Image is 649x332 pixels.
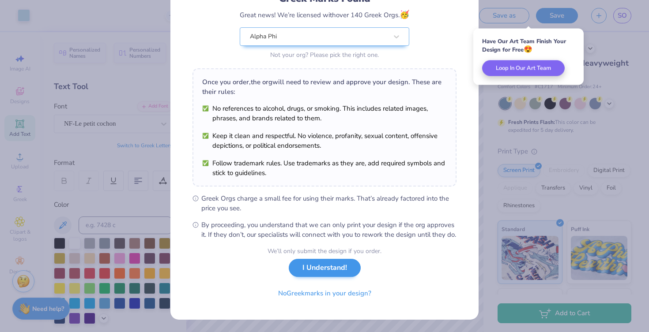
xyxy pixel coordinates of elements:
[400,9,409,20] span: 🥳
[240,50,409,60] div: Not your org? Please pick the right one.
[202,131,447,150] li: Keep it clean and respectful. No violence, profanity, sexual content, offensive depictions, or po...
[201,220,457,239] span: By proceeding, you understand that we can only print your design if the org approves it. If they ...
[524,45,532,54] span: 😍
[240,9,409,21] div: Great news! We’re licensed with over 140 Greek Orgs.
[201,194,457,213] span: Greek Orgs charge a small fee for using their marks. That’s already factored into the price you see.
[202,77,447,97] div: Once you order, the org will need to review and approve your design. These are their rules:
[482,60,565,76] button: Loop In Our Art Team
[482,37,575,54] div: Have Our Art Team Finish Your Design for Free
[202,104,447,123] li: No references to alcohol, drugs, or smoking. This includes related images, phrases, and brands re...
[289,259,361,277] button: I Understand!
[202,158,447,178] li: Follow trademark rules. Use trademarks as they are, add required symbols and stick to guidelines.
[271,284,379,302] button: NoGreekmarks in your design?
[268,246,381,256] div: We’ll only submit the design if you order.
